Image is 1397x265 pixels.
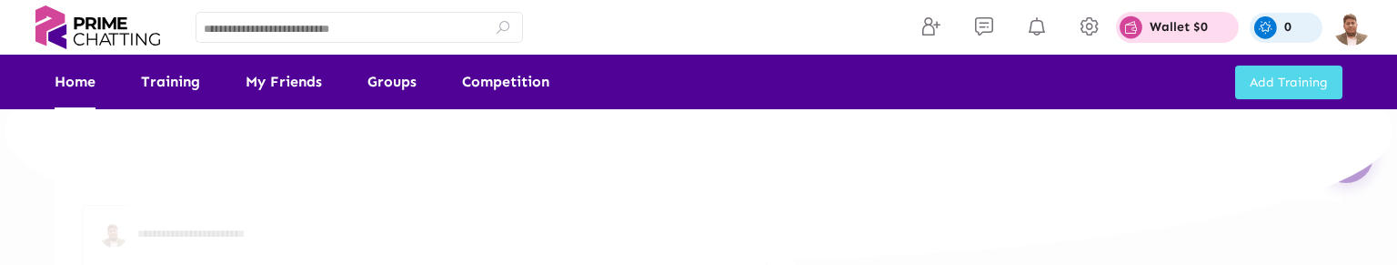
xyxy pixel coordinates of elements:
p: Wallet $0 [1150,21,1208,34]
p: 0 [1284,21,1291,34]
button: Add Training [1235,66,1342,99]
a: My Friends [246,55,322,109]
a: Training [141,55,200,109]
img: img [1333,9,1370,46]
span: Add Training [1250,75,1328,90]
a: Competition [462,55,549,109]
img: logo [27,5,168,49]
a: Groups [367,55,417,109]
a: Home [55,55,95,109]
